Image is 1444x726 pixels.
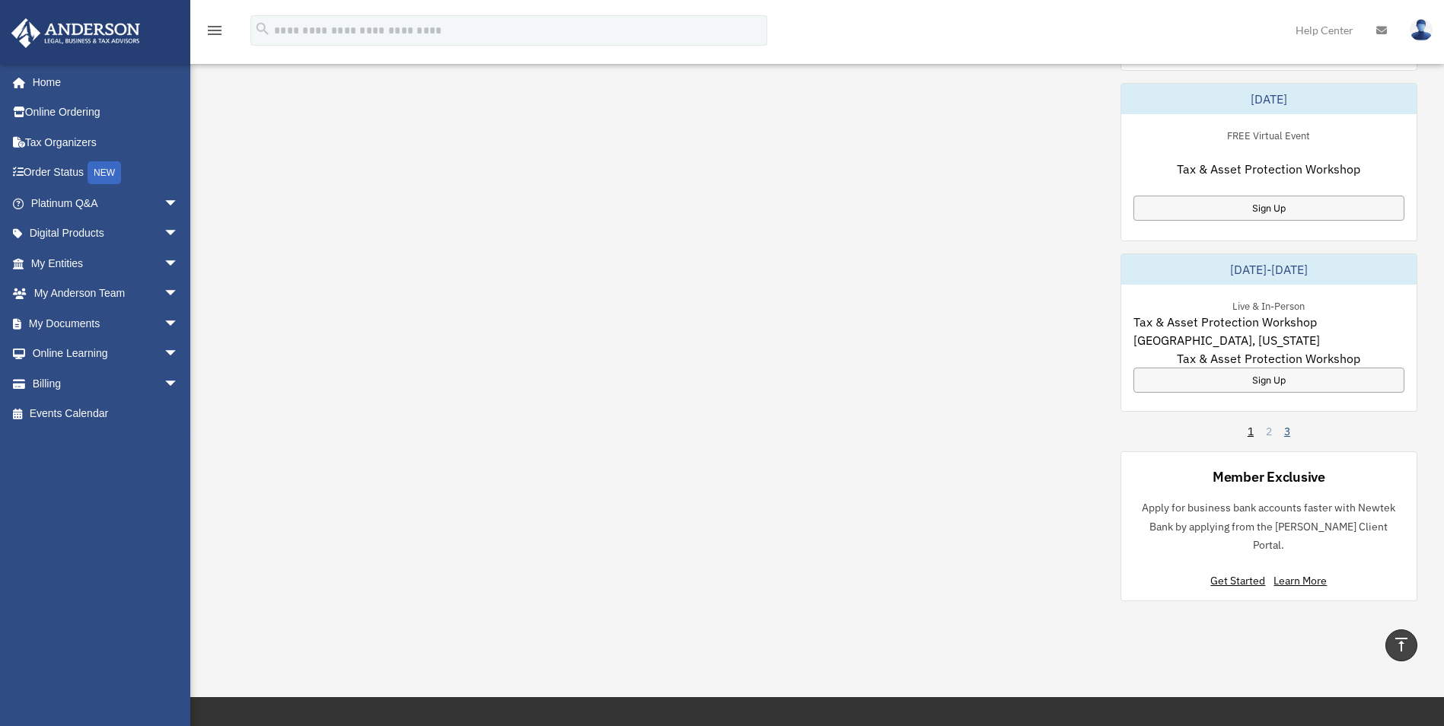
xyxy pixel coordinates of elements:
img: Anderson Advisors Platinum Portal [7,18,145,48]
a: Sign Up [1133,368,1404,393]
a: Learn More [1273,574,1327,587]
a: Online Ordering [11,97,202,128]
a: Tax Organizers [11,127,202,158]
span: Tax & Asset Protection Workshop [1177,349,1360,368]
span: arrow_drop_down [164,308,194,339]
a: Online Learningarrow_drop_down [11,339,202,369]
span: arrow_drop_down [164,339,194,370]
div: FREE Virtual Event [1215,126,1322,142]
a: 3 [1284,424,1290,439]
a: My Entitiesarrow_drop_down [11,248,202,279]
div: NEW [88,161,121,184]
span: Tax & Asset Protection Workshop [GEOGRAPHIC_DATA], [US_STATE] [1133,313,1404,349]
i: search [254,21,271,37]
div: Member Exclusive [1213,467,1325,486]
a: Home [11,67,194,97]
a: Platinum Q&Aarrow_drop_down [11,188,202,218]
a: Order StatusNEW [11,158,202,189]
a: My Documentsarrow_drop_down [11,308,202,339]
a: menu [206,27,224,40]
a: 1 [1248,424,1254,439]
p: Apply for business bank accounts faster with Newtek Bank by applying from the [PERSON_NAME] Clien... [1133,498,1404,555]
span: arrow_drop_down [164,188,194,219]
span: arrow_drop_down [164,368,194,400]
img: User Pic [1410,19,1433,41]
a: Digital Productsarrow_drop_down [11,218,202,249]
a: Get Started [1210,574,1271,587]
div: [DATE] [1121,84,1417,114]
a: Sign Up [1133,196,1404,221]
i: vertical_align_top [1392,635,1411,654]
a: My Anderson Teamarrow_drop_down [11,279,202,309]
span: arrow_drop_down [164,248,194,279]
span: Tax & Asset Protection Workshop [1177,160,1360,178]
a: Events Calendar [11,399,202,429]
div: Live & In-Person [1220,297,1317,313]
a: vertical_align_top [1385,629,1417,661]
div: [DATE]-[DATE] [1121,254,1417,285]
a: Billingarrow_drop_down [11,368,202,399]
span: arrow_drop_down [164,218,194,250]
span: arrow_drop_down [164,279,194,310]
i: menu [206,21,224,40]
